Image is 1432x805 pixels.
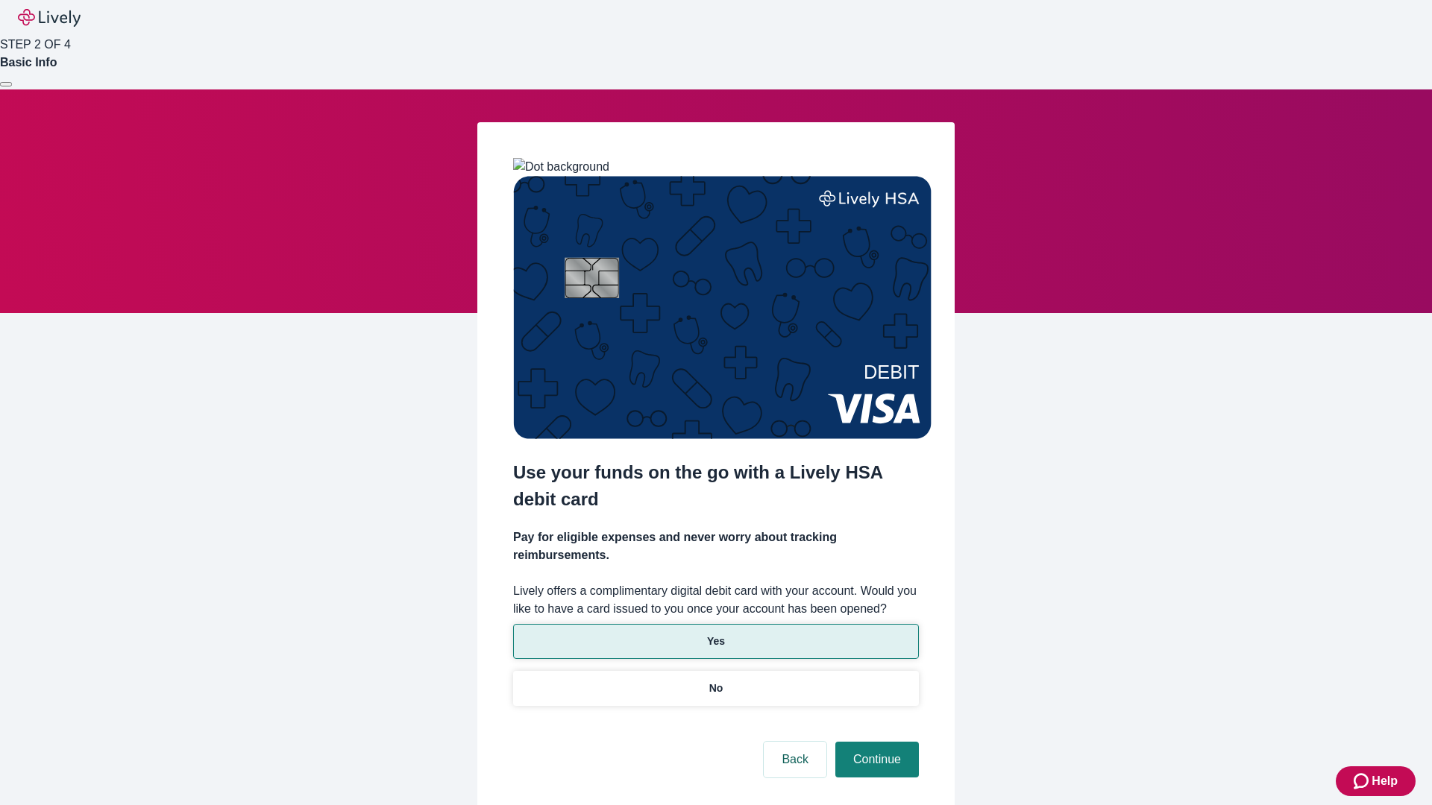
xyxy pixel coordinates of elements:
[513,459,919,513] h2: Use your funds on the go with a Lively HSA debit card
[513,582,919,618] label: Lively offers a complimentary digital debit card with your account. Would you like to have a card...
[1354,772,1372,790] svg: Zendesk support icon
[513,176,932,439] img: Debit card
[835,742,919,777] button: Continue
[18,9,81,27] img: Lively
[513,671,919,706] button: No
[1372,772,1398,790] span: Help
[513,158,609,176] img: Dot background
[707,634,725,649] p: Yes
[513,528,919,564] h4: Pay for eligible expenses and never worry about tracking reimbursements.
[764,742,826,777] button: Back
[709,681,723,696] p: No
[1336,766,1416,796] button: Zendesk support iconHelp
[513,624,919,659] button: Yes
